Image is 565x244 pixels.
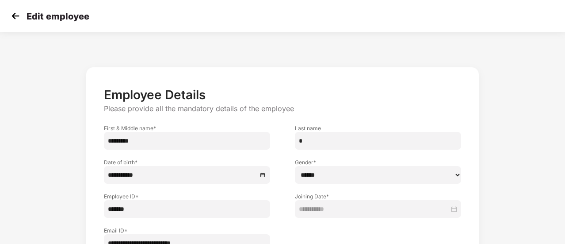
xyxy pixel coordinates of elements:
label: Gender [295,159,461,166]
p: Employee Details [104,87,461,102]
p: Edit employee [27,11,89,22]
label: Last name [295,124,461,132]
label: First & Middle name [104,124,270,132]
p: Please provide all the mandatory details of the employee [104,104,461,113]
label: Employee ID [104,193,270,200]
img: svg+xml;base64,PHN2ZyB4bWxucz0iaHR0cDovL3d3dy53My5vcmcvMjAwMC9zdmciIHdpZHRoPSIzMCIgaGVpZ2h0PSIzMC... [9,9,22,23]
label: Date of birth [104,159,270,166]
label: Email ID [104,227,270,234]
label: Joining Date [295,193,461,200]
